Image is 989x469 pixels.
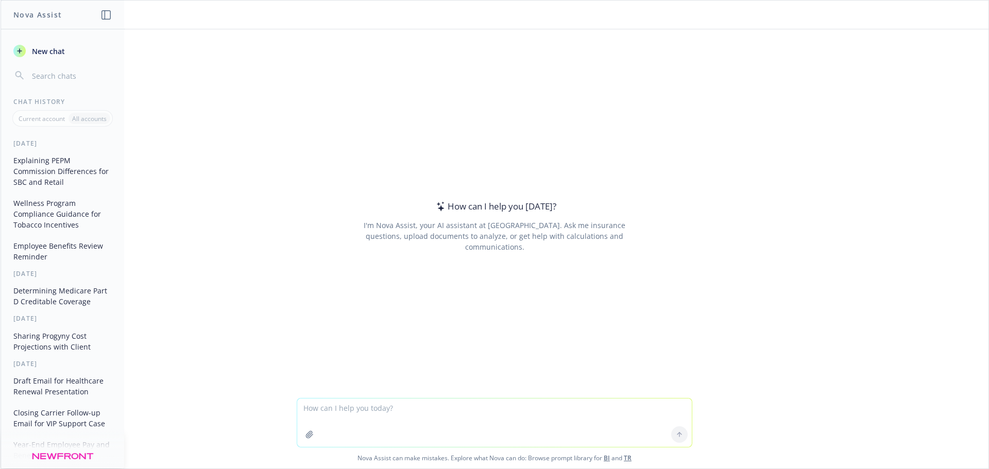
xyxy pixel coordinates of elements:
button: Wellness Program Compliance Guidance for Tobacco Incentives [9,195,116,233]
button: Determining Medicare Part D Creditable Coverage [9,282,116,310]
button: Closing Carrier Follow-up Email for VIP Support Case [9,404,116,432]
button: Explaining PEPM Commission Differences for SBC and Retail [9,152,116,190]
div: [DATE] [1,139,124,148]
div: [DATE] [1,314,124,323]
button: New chat [9,42,116,60]
div: I'm Nova Assist, your AI assistant at [GEOGRAPHIC_DATA]. Ask me insurance questions, upload docum... [349,220,639,252]
input: Search chats [30,68,112,83]
div: How can I help you [DATE]? [433,200,556,213]
button: Employee Benefits Review Reminder [9,237,116,265]
span: New chat [30,46,65,57]
div: [DATE] [1,359,124,368]
p: Current account [19,114,65,123]
span: Nova Assist can make mistakes. Explore what Nova can do: Browse prompt library for and [5,447,984,468]
a: TR [624,454,632,462]
div: [DATE] [1,269,124,278]
button: Draft Email for Healthcare Renewal Presentation [9,372,116,400]
p: All accounts [72,114,107,123]
a: BI [604,454,610,462]
div: Chat History [1,97,124,106]
button: Year-End Employee Pay and Benefits Reminder [9,436,116,464]
h1: Nova Assist [13,9,62,20]
button: Sharing Progyny Cost Projections with Client [9,327,116,355]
